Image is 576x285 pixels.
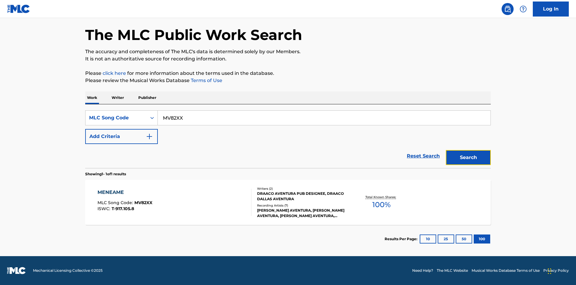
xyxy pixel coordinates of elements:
a: Terms of Use [190,78,222,83]
img: MLC Logo [7,5,30,13]
span: MLC Song Code : [97,200,134,205]
span: 100 % [372,199,391,210]
a: Reset Search [404,149,443,163]
a: The MLC Website [437,268,468,273]
form: Search Form [85,110,491,168]
p: It is not an authoritative source for recording information. [85,55,491,63]
button: 50 [456,234,472,244]
div: MENEAME [97,189,152,196]
div: Recording Artists ( 7 ) [257,203,348,208]
div: [PERSON_NAME] AVENTURA, [PERSON_NAME] AVENTURA, [PERSON_NAME] AVENTURA, [PERSON_NAME] AVENTURA, [... [257,208,348,219]
p: Work [85,91,99,104]
h1: The MLC Public Work Search [85,26,302,44]
a: Public Search [502,3,514,15]
p: Total Known Shares: [365,195,397,199]
p: Results Per Page: [385,236,419,242]
p: Showing 1 - 1 of 1 results [85,171,126,177]
img: 9d2ae6d4665cec9f34b9.svg [146,133,153,140]
p: Please review the Musical Works Database [85,77,491,84]
p: Writer [110,91,126,104]
p: Please for more information about the terms used in the database. [85,70,491,77]
p: The accuracy and completeness of The MLC's data is determined solely by our Members. [85,48,491,55]
button: Add Criteria [85,129,158,144]
a: click here [103,70,126,76]
div: Writers ( 2 ) [257,186,348,191]
button: 25 [438,234,454,244]
iframe: Chat Widget [546,256,576,285]
div: Help [517,3,529,15]
div: DRAACO AVENTURA PUB DESIGNEE, DRAACO DALLAS AVENTURA [257,191,348,202]
button: Search [446,150,491,165]
a: MENEAMEMLC Song Code:MV82XXISWC:T-917.105.8Writers (2)DRAACO AVENTURA PUB DESIGNEE, DRAACO DALLAS... [85,180,491,225]
a: Privacy Policy [543,268,569,273]
div: MLC Song Code [89,114,143,121]
div: Drag [548,262,551,280]
span: ISWC : [97,206,112,211]
button: 100 [474,234,490,244]
span: MV82XX [134,200,152,205]
span: T-917.105.8 [112,206,134,211]
span: Mechanical Licensing Collective © 2025 [33,268,103,273]
img: search [504,5,511,13]
button: 10 [420,234,436,244]
p: Publisher [136,91,158,104]
a: Log In [533,2,569,17]
img: help [520,5,527,13]
img: logo [7,267,26,274]
a: Musical Works Database Terms of Use [472,268,540,273]
a: Need Help? [412,268,433,273]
